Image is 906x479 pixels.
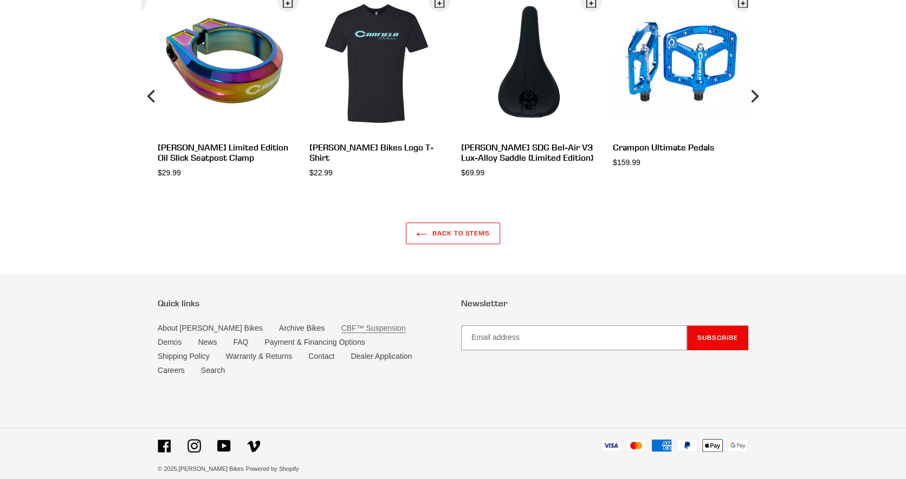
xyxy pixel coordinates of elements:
[158,324,263,332] a: About [PERSON_NAME] Bikes
[697,333,738,342] span: Subscribe
[461,298,748,309] p: Newsletter
[158,298,445,309] p: Quick links
[279,324,325,332] a: Archive Bikes
[351,352,412,360] a: Dealer Application
[198,338,217,346] a: News
[461,325,687,350] input: Email address
[308,352,334,360] a: Contact
[226,352,292,360] a: Warranty & Returns
[158,465,244,472] small: © 2025,
[246,465,299,472] a: Powered by Shopify
[201,366,225,375] a: Search
[179,465,244,472] a: [PERSON_NAME] Bikes
[158,338,182,346] a: Demos
[158,352,210,360] a: Shipping Policy
[264,338,365,346] a: Payment & Financing Options
[687,325,748,350] button: Subscribe
[406,222,500,244] a: Back to Stems
[233,338,248,346] a: FAQ
[158,366,185,375] a: Careers
[341,324,406,333] a: CBF™ Suspension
